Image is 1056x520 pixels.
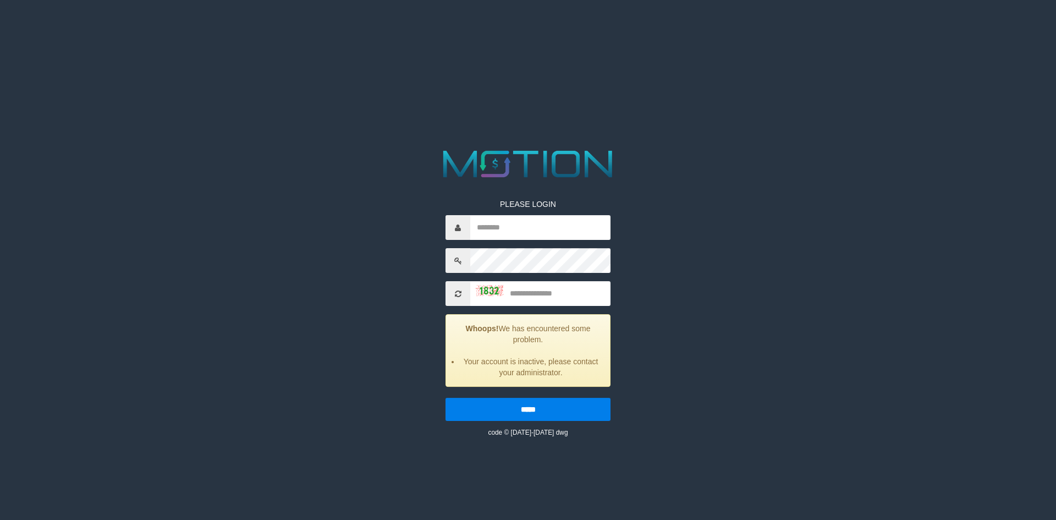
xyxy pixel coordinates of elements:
[436,146,620,182] img: MOTION_logo.png
[476,285,503,296] img: captcha
[446,314,610,387] div: We has encountered some problem.
[460,356,602,378] li: Your account is inactive, please contact your administrator.
[446,199,610,210] p: PLEASE LOGIN
[488,429,568,436] small: code © [DATE]-[DATE] dwg
[466,324,499,333] strong: Whoops!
